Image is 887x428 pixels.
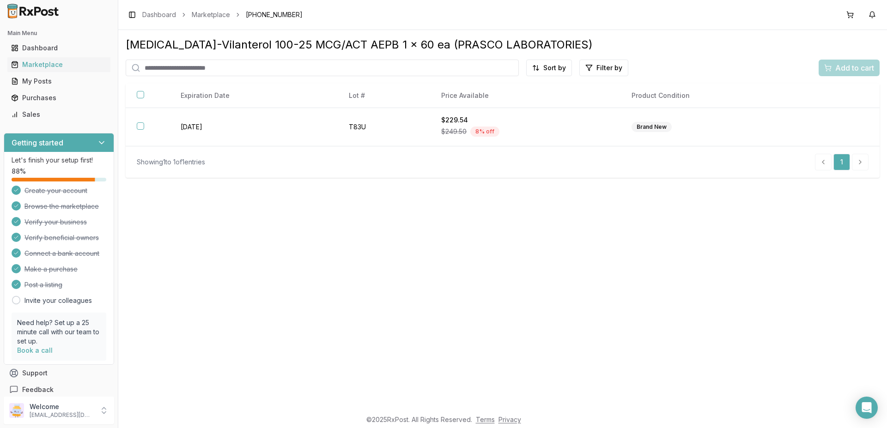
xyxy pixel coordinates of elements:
[856,397,878,419] div: Open Intercom Messenger
[498,416,521,423] a: Privacy
[338,84,431,108] th: Lot #
[24,202,99,211] span: Browse the marketplace
[430,84,620,108] th: Price Available
[12,167,26,176] span: 88 %
[4,74,114,89] button: My Posts
[543,63,566,72] span: Sort by
[11,43,107,53] div: Dashboard
[7,106,110,123] a: Sales
[7,40,110,56] a: Dashboard
[24,186,87,195] span: Create your account
[192,10,230,19] a: Marketplace
[7,73,110,90] a: My Posts
[11,93,107,102] div: Purchases
[632,122,672,132] div: Brand New
[815,154,869,170] nav: pagination
[4,57,114,72] button: Marketplace
[30,402,94,411] p: Welcome
[476,416,495,423] a: Terms
[7,90,110,106] a: Purchases
[4,4,63,18] img: RxPost Logo
[11,60,107,69] div: Marketplace
[4,381,114,398] button: Feedback
[338,108,431,146] td: T83U
[620,84,810,108] th: Product Condition
[170,84,338,108] th: Expiration Date
[526,60,572,76] button: Sort by
[170,108,338,146] td: [DATE]
[7,30,110,37] h2: Main Menu
[7,56,110,73] a: Marketplace
[441,115,609,125] div: $229.54
[246,10,303,19] span: [PHONE_NUMBER]
[24,233,99,242] span: Verify beneficial owners
[9,403,24,418] img: User avatar
[441,127,467,136] span: $249.50
[137,157,205,167] div: Showing 1 to 1 of 1 entries
[4,90,114,105] button: Purchases
[24,280,62,289] span: Post a listing
[4,365,114,381] button: Support
[4,41,114,55] button: Dashboard
[24,217,87,227] span: Verify your business
[833,154,850,170] a: 1
[142,10,303,19] nav: breadcrumb
[11,110,107,119] div: Sales
[142,10,176,19] a: Dashboard
[24,249,99,258] span: Connect a bank account
[24,265,78,274] span: Make a purchase
[30,411,94,419] p: [EMAIL_ADDRESS][DOMAIN_NAME]
[22,385,54,394] span: Feedback
[12,137,63,148] h3: Getting started
[596,63,622,72] span: Filter by
[126,37,880,52] div: [MEDICAL_DATA]-Vilanterol 100-25 MCG/ACT AEPB 1 x 60 ea (PRASCO LABORATORIES)
[579,60,628,76] button: Filter by
[4,107,114,122] button: Sales
[17,346,53,354] a: Book a call
[12,156,106,165] p: Let's finish your setup first!
[470,127,499,137] div: 8 % off
[17,318,101,346] p: Need help? Set up a 25 minute call with our team to set up.
[11,77,107,86] div: My Posts
[24,296,92,305] a: Invite your colleagues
